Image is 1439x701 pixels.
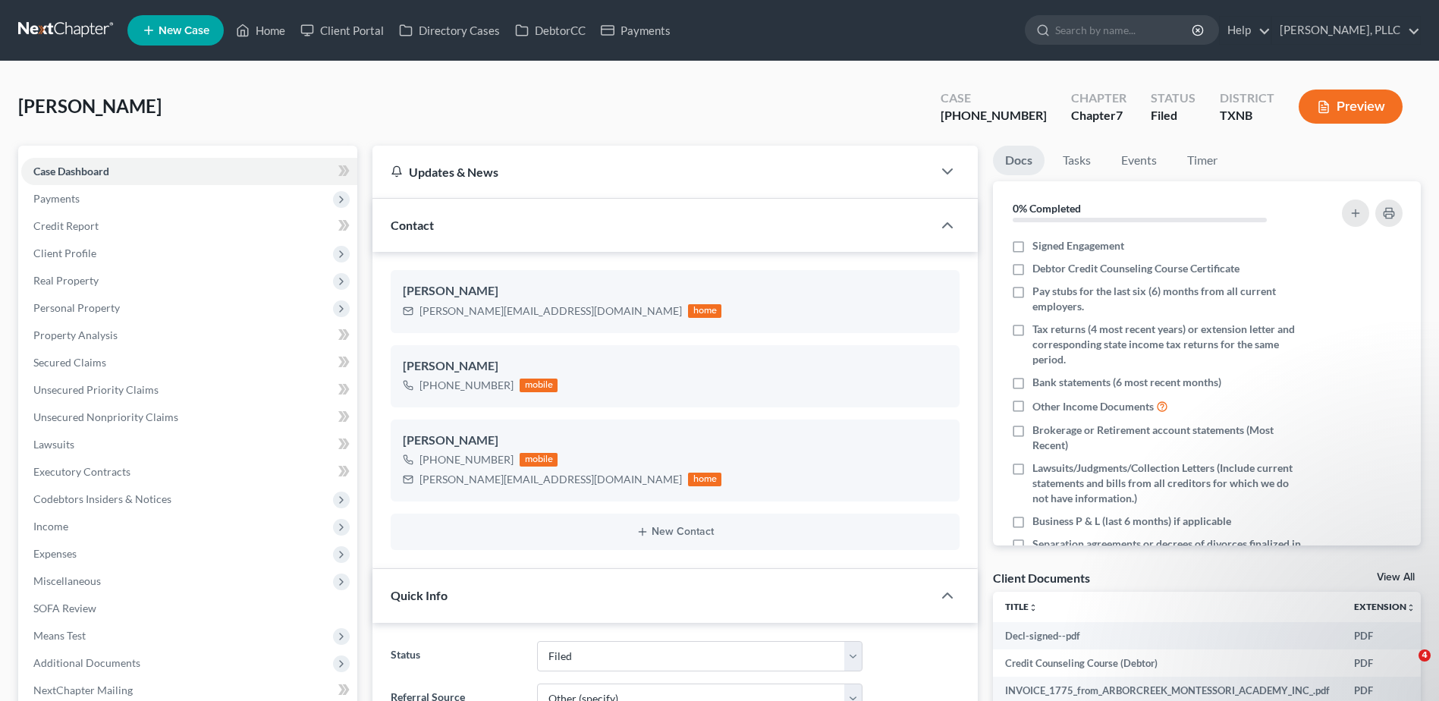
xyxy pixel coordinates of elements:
[688,473,721,486] div: home
[33,165,109,178] span: Case Dashboard
[33,492,171,505] span: Codebtors Insiders & Notices
[1116,108,1123,122] span: 7
[1051,146,1103,175] a: Tasks
[1151,107,1196,124] div: Filed
[1387,649,1424,686] iframe: Intercom live chat
[1109,146,1169,175] a: Events
[383,641,529,671] label: Status
[21,212,357,240] a: Credit Report
[1151,90,1196,107] div: Status
[391,218,434,232] span: Contact
[33,520,68,533] span: Income
[1032,536,1301,567] span: Separation agreements or decrees of divorces finalized in the past 2 years
[33,465,130,478] span: Executory Contracts
[1032,514,1231,529] span: Business P & L (last 6 months) if applicable
[993,622,1342,649] td: Decl-signed--pdf
[1032,423,1301,453] span: Brokerage or Retirement account statements (Most Recent)
[33,547,77,560] span: Expenses
[1055,16,1194,44] input: Search by name...
[403,282,947,300] div: [PERSON_NAME]
[1013,202,1081,215] strong: 0% Completed
[21,404,357,431] a: Unsecured Nonpriority Claims
[507,17,593,44] a: DebtorCC
[1342,649,1428,677] td: PDF
[1029,603,1038,612] i: unfold_more
[18,95,162,117] span: [PERSON_NAME]
[33,383,159,396] span: Unsecured Priority Claims
[1220,90,1274,107] div: District
[33,274,99,287] span: Real Property
[1032,261,1239,276] span: Debtor Credit Counseling Course Certificate
[941,107,1047,124] div: [PHONE_NUMBER]
[21,158,357,185] a: Case Dashboard
[33,219,99,232] span: Credit Report
[33,656,140,669] span: Additional Documents
[33,602,96,615] span: SOFA Review
[33,410,178,423] span: Unsecured Nonpriority Claims
[1419,649,1431,662] span: 4
[403,432,947,450] div: [PERSON_NAME]
[993,570,1090,586] div: Client Documents
[993,146,1045,175] a: Docs
[403,526,947,538] button: New Contact
[1220,107,1274,124] div: TXNB
[21,322,357,349] a: Property Analysis
[1032,399,1154,414] span: Other Income Documents
[688,304,721,318] div: home
[33,356,106,369] span: Secured Claims
[228,17,293,44] a: Home
[1272,17,1420,44] a: [PERSON_NAME], PLLC
[941,90,1047,107] div: Case
[1032,322,1301,367] span: Tax returns (4 most recent years) or extension letter and corresponding state income tax returns ...
[1032,375,1221,390] span: Bank statements (6 most recent months)
[391,588,448,602] span: Quick Info
[33,684,133,696] span: NextChapter Mailing
[1032,238,1124,253] span: Signed Engagement
[33,629,86,642] span: Means Test
[403,357,947,376] div: [PERSON_NAME]
[33,192,80,205] span: Payments
[419,472,682,487] div: [PERSON_NAME][EMAIL_ADDRESS][DOMAIN_NAME]
[419,452,514,467] div: [PHONE_NUMBER]
[593,17,678,44] a: Payments
[21,431,357,458] a: Lawsuits
[1071,107,1126,124] div: Chapter
[419,378,514,393] div: [PHONE_NUMBER]
[33,328,118,341] span: Property Analysis
[1071,90,1126,107] div: Chapter
[1032,461,1301,506] span: Lawsuits/Judgments/Collection Letters (Include current statements and bills from all creditors fo...
[520,379,558,392] div: mobile
[419,303,682,319] div: [PERSON_NAME][EMAIL_ADDRESS][DOMAIN_NAME]
[21,595,357,622] a: SOFA Review
[391,17,507,44] a: Directory Cases
[1175,146,1230,175] a: Timer
[1220,17,1271,44] a: Help
[33,438,74,451] span: Lawsuits
[21,376,357,404] a: Unsecured Priority Claims
[33,247,96,259] span: Client Profile
[1005,601,1038,612] a: Titleunfold_more
[993,649,1342,677] td: Credit Counseling Course (Debtor)
[293,17,391,44] a: Client Portal
[520,453,558,467] div: mobile
[1299,90,1403,124] button: Preview
[159,25,209,36] span: New Case
[21,349,357,376] a: Secured Claims
[33,574,101,587] span: Miscellaneous
[1032,284,1301,314] span: Pay stubs for the last six (6) months from all current employers.
[33,301,120,314] span: Personal Property
[391,164,914,180] div: Updates & News
[21,458,357,486] a: Executory Contracts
